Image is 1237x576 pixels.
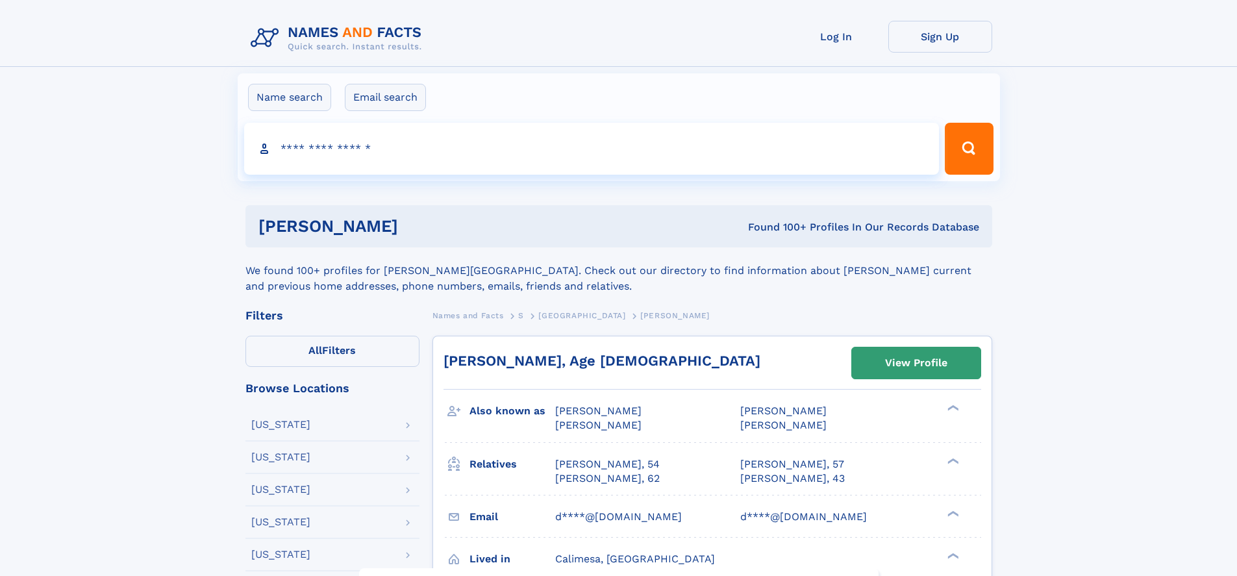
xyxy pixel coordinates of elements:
[944,457,960,465] div: ❯
[245,310,419,321] div: Filters
[248,84,331,111] label: Name search
[555,471,660,486] a: [PERSON_NAME], 62
[740,419,827,431] span: [PERSON_NAME]
[885,348,947,378] div: View Profile
[258,218,573,234] h1: [PERSON_NAME]
[245,21,432,56] img: Logo Names and Facts
[469,400,555,422] h3: Also known as
[740,405,827,417] span: [PERSON_NAME]
[251,419,310,430] div: [US_STATE]
[538,307,625,323] a: [GEOGRAPHIC_DATA]
[555,405,642,417] span: [PERSON_NAME]
[518,311,524,320] span: S
[518,307,524,323] a: S
[573,220,979,234] div: Found 100+ Profiles In Our Records Database
[469,548,555,570] h3: Lived in
[245,336,419,367] label: Filters
[784,21,888,53] a: Log In
[251,452,310,462] div: [US_STATE]
[251,484,310,495] div: [US_STATE]
[308,344,322,357] span: All
[432,307,504,323] a: Names and Facts
[555,457,660,471] a: [PERSON_NAME], 54
[555,553,715,565] span: Calimesa, [GEOGRAPHIC_DATA]
[538,311,625,320] span: [GEOGRAPHIC_DATA]
[251,517,310,527] div: [US_STATE]
[444,353,760,369] a: [PERSON_NAME], Age [DEMOGRAPHIC_DATA]
[555,419,642,431] span: [PERSON_NAME]
[640,311,710,320] span: [PERSON_NAME]
[245,247,992,294] div: We found 100+ profiles for [PERSON_NAME][GEOGRAPHIC_DATA]. Check out our directory to find inform...
[245,382,419,394] div: Browse Locations
[852,347,981,379] a: View Profile
[740,457,844,471] a: [PERSON_NAME], 57
[469,506,555,528] h3: Email
[244,123,940,175] input: search input
[345,84,426,111] label: Email search
[944,509,960,518] div: ❯
[888,21,992,53] a: Sign Up
[469,453,555,475] h3: Relatives
[945,123,993,175] button: Search Button
[251,549,310,560] div: [US_STATE]
[944,404,960,412] div: ❯
[944,551,960,560] div: ❯
[740,471,845,486] a: [PERSON_NAME], 43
